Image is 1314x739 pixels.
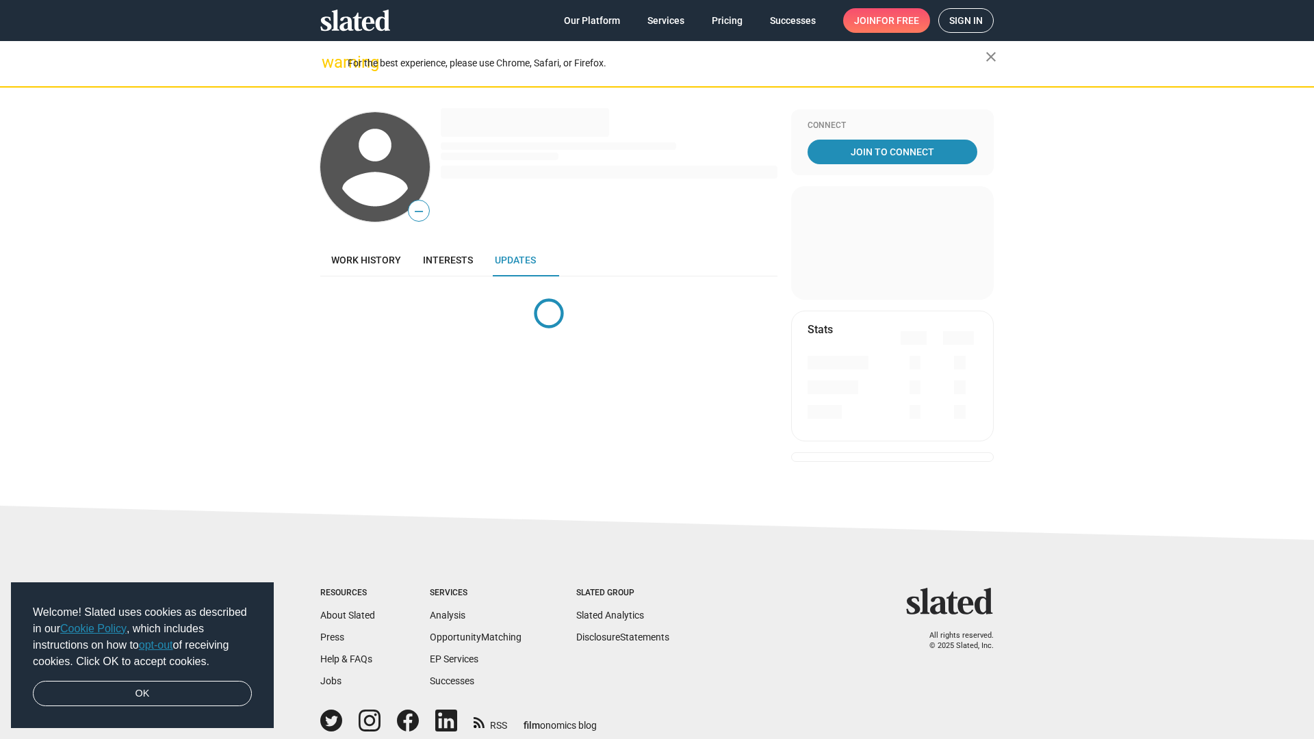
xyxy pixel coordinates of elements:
a: Sign in [938,8,994,33]
a: dismiss cookie message [33,681,252,707]
a: Successes [759,8,827,33]
span: for free [876,8,919,33]
span: Join [854,8,919,33]
span: Welcome! Slated uses cookies as described in our , which includes instructions on how to of recei... [33,604,252,670]
div: For the best experience, please use Chrome, Safari, or Firefox. [348,54,985,73]
mat-card-title: Stats [808,322,833,337]
div: Slated Group [576,588,669,599]
a: Joinfor free [843,8,930,33]
a: Work history [320,244,412,276]
span: Interests [423,255,473,265]
a: Pricing [701,8,753,33]
a: Press [320,632,344,643]
span: — [409,203,429,220]
p: All rights reserved. © 2025 Slated, Inc. [915,631,994,651]
a: Join To Connect [808,140,977,164]
a: RSS [474,711,507,732]
a: DisclosureStatements [576,632,669,643]
div: Services [430,588,521,599]
a: Help & FAQs [320,653,372,664]
a: filmonomics blog [524,708,597,732]
a: Slated Analytics [576,610,644,621]
a: Services [636,8,695,33]
span: Sign in [949,9,983,32]
a: Analysis [430,610,465,621]
a: EP Services [430,653,478,664]
span: Services [647,8,684,33]
span: Join To Connect [810,140,975,164]
mat-icon: warning [322,54,338,70]
span: Pricing [712,8,743,33]
a: Jobs [320,675,342,686]
div: Connect [808,120,977,131]
span: Successes [770,8,816,33]
a: opt-out [139,639,173,651]
a: About Slated [320,610,375,621]
span: Our Platform [564,8,620,33]
a: Interests [412,244,484,276]
a: Updates [484,244,547,276]
a: Cookie Policy [60,623,127,634]
div: Resources [320,588,375,599]
a: Successes [430,675,474,686]
span: Updates [495,255,536,265]
mat-icon: close [983,49,999,65]
span: film [524,720,540,731]
a: OpportunityMatching [430,632,521,643]
span: Work history [331,255,401,265]
a: Our Platform [553,8,631,33]
div: cookieconsent [11,582,274,729]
